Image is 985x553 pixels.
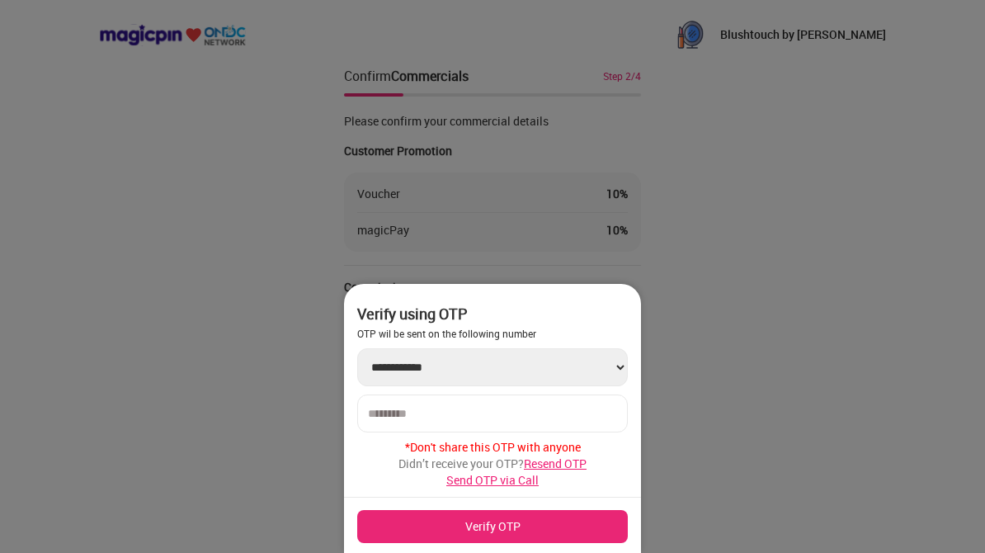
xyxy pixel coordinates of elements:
div: OTP wil be sent on the following number [357,327,628,340]
div: Verify using OTP [357,304,628,324]
button: Verify OTP [357,510,628,543]
span: Resend OTP [524,456,587,471]
span: Send OTP via Call [446,472,539,488]
p: Don't share this OTP with anyone [357,439,628,456]
p: Didn’t receive your OTP? [357,456,628,472]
